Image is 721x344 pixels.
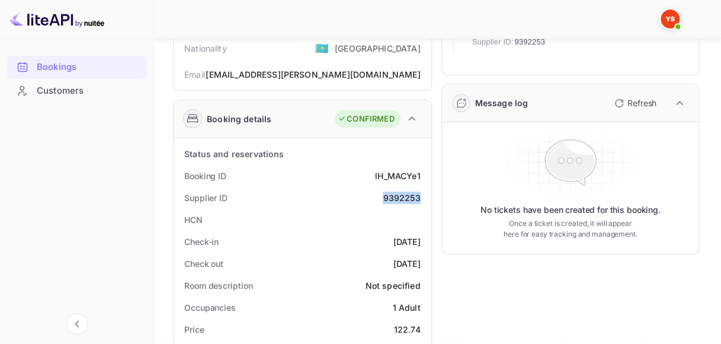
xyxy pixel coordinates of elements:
[366,279,421,292] div: Not specified
[375,170,420,182] div: lH_MACYe1
[315,37,329,59] span: United States
[607,94,661,113] button: Refresh
[7,56,146,79] div: Bookings
[184,42,227,55] div: Nationality
[472,36,514,48] span: Supplier ID:
[207,113,271,125] div: Booking details
[9,9,104,28] img: LiteAPI logo
[335,42,421,55] div: [GEOGRAPHIC_DATA]
[184,170,226,182] div: Booking ID
[661,9,680,28] img: Yandex Support
[184,68,205,81] div: Email
[206,68,420,81] div: [EMAIL_ADDRESS][PERSON_NAME][DOMAIN_NAME]
[37,84,140,98] div: Customers
[393,257,421,270] div: [DATE]
[184,214,203,226] div: HCN
[184,148,284,160] div: Status and reservations
[184,235,219,248] div: Check-in
[394,323,421,336] div: 122.74
[37,60,140,74] div: Bookings
[383,192,420,204] div: 9392253
[184,279,252,292] div: Room description
[7,79,146,101] a: Customers
[502,218,639,240] p: Once a ticket is created, it will appear here for easy tracking and management.
[392,301,420,314] div: 1 Adult
[66,313,88,335] button: Collapse navigation
[338,113,394,125] div: CONFIRMED
[184,192,227,204] div: Supplier ID
[184,301,236,314] div: Occupancies
[7,56,146,78] a: Bookings
[184,257,223,270] div: Check out
[514,36,545,48] span: 9392253
[627,97,656,109] p: Refresh
[184,323,204,336] div: Price
[7,79,146,103] div: Customers
[480,204,661,216] p: No tickets have been created for this booking.
[393,235,421,248] div: [DATE]
[475,97,528,109] div: Message log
